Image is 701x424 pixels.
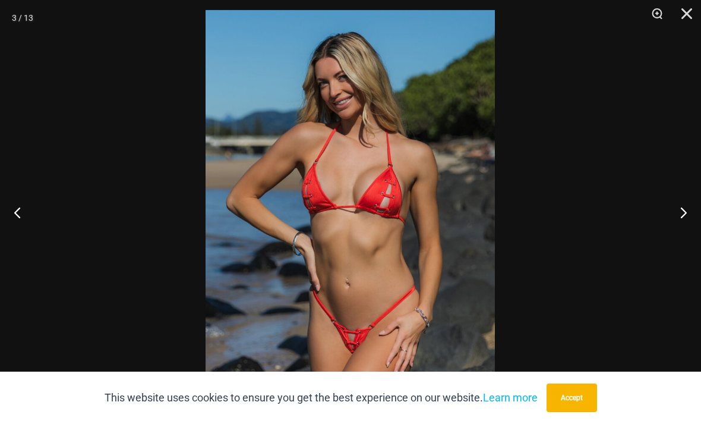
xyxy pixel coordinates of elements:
div: 3 / 13 [12,9,33,27]
p: This website uses cookies to ensure you get the best experience on our website. [105,389,538,407]
button: Next [656,183,701,242]
button: Accept [547,384,597,412]
a: Learn more [483,391,538,404]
